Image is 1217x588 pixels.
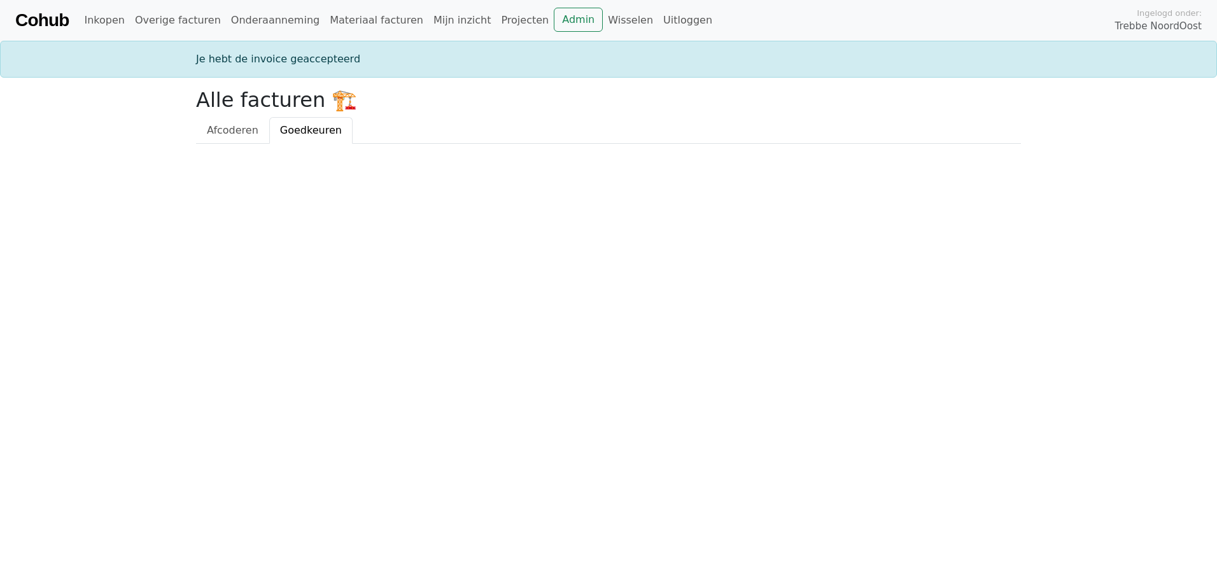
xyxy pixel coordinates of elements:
span: Trebbe NoordOost [1115,19,1202,34]
span: Afcoderen [207,124,258,136]
a: Goedkeuren [269,117,353,144]
a: Mijn inzicht [428,8,496,33]
a: Projecten [496,8,554,33]
a: Materiaal facturen [325,8,428,33]
div: Je hebt de invoice geaccepteerd [188,52,1029,67]
a: Overige facturen [130,8,226,33]
span: Ingelogd onder: [1137,7,1202,19]
span: Goedkeuren [280,124,342,136]
h2: Alle facturen 🏗️ [196,88,1021,112]
a: Wisselen [603,8,658,33]
a: Inkopen [79,8,129,33]
a: Onderaanneming [226,8,325,33]
a: Afcoderen [196,117,269,144]
a: Uitloggen [658,8,717,33]
a: Admin [554,8,603,32]
a: Cohub [15,5,69,36]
